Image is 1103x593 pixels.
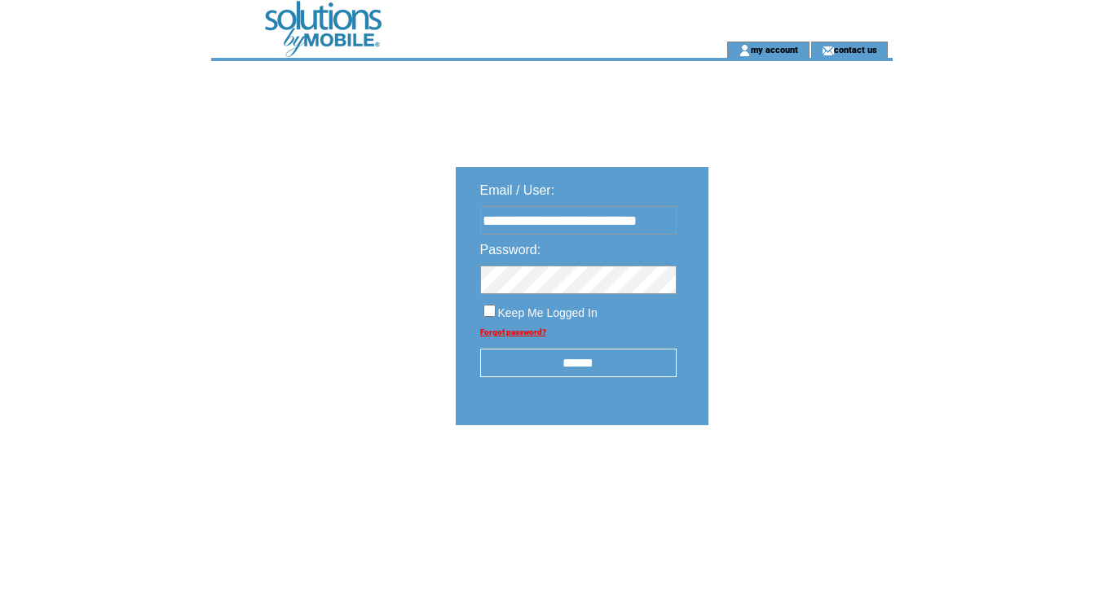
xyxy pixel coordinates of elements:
[480,183,555,197] span: Email / User:
[751,44,798,55] a: my account
[756,466,837,486] img: transparent.png;jsessionid=1CE8C614229E23FA0C2B6FB83D296366
[498,306,598,319] span: Keep Me Logged In
[834,44,877,55] a: contact us
[739,44,751,57] img: account_icon.gif;jsessionid=1CE8C614229E23FA0C2B6FB83D296366
[822,44,834,57] img: contact_us_icon.gif;jsessionid=1CE8C614229E23FA0C2B6FB83D296366
[480,327,546,336] a: Forgot password?
[480,243,541,257] span: Password:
